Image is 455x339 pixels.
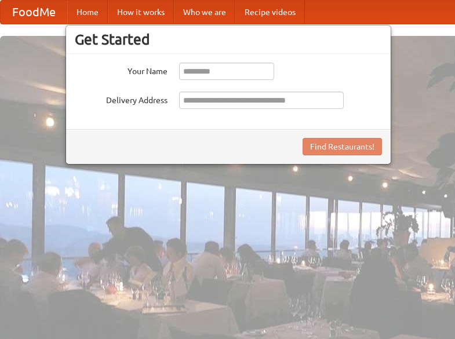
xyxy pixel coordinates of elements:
[1,1,67,24] a: FoodMe
[235,1,305,24] a: Recipe videos
[67,1,108,24] a: Home
[75,63,168,77] label: Your Name
[75,92,168,106] label: Delivery Address
[75,31,382,48] h3: Get Started
[108,1,174,24] a: How it works
[174,1,235,24] a: Who we are
[303,138,382,155] button: Find Restaurants!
